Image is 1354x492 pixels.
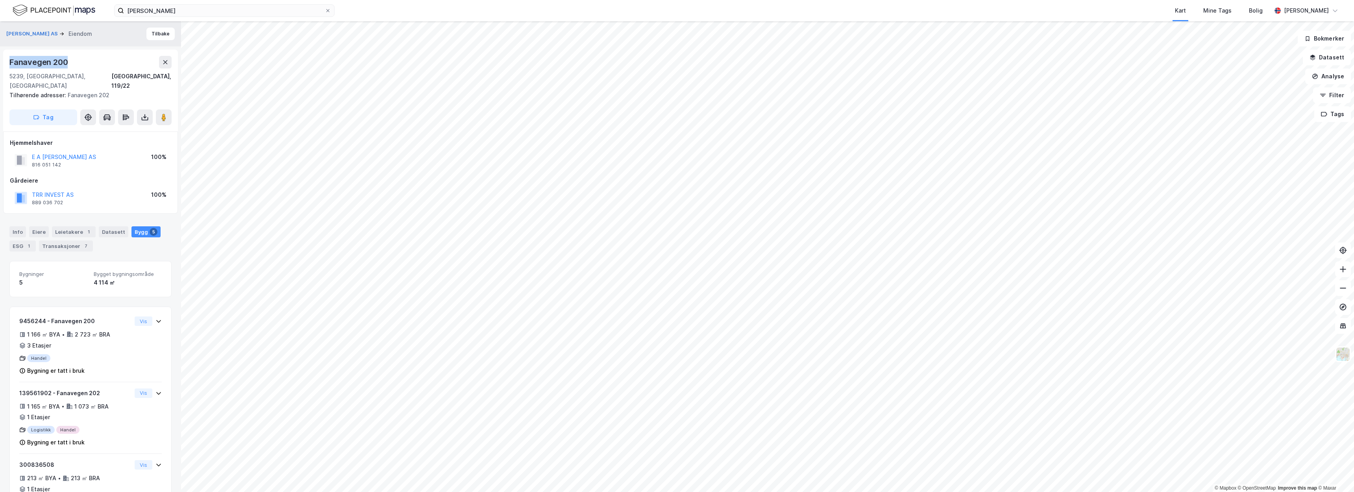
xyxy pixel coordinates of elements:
[1284,6,1329,15] div: [PERSON_NAME]
[135,460,152,470] button: Vis
[111,72,172,91] div: [GEOGRAPHIC_DATA], 119/22
[1314,106,1351,122] button: Tags
[146,28,175,40] button: Tilbake
[1203,6,1232,15] div: Mine Tags
[135,388,152,398] button: Vis
[19,271,87,277] span: Bygninger
[27,474,56,483] div: 213 ㎡ BYA
[1303,50,1351,65] button: Datasett
[1305,68,1351,84] button: Analyse
[32,162,61,168] div: 816 051 142
[94,278,162,287] div: 4 114 ㎡
[6,30,59,38] button: [PERSON_NAME] AS
[19,388,131,398] div: 139561902 - Fanavegen 202
[99,226,128,237] div: Datasett
[74,402,109,411] div: 1 073 ㎡ BRA
[1238,485,1276,491] a: OpenStreetMap
[27,366,85,375] div: Bygning er tatt i bruk
[1278,485,1317,491] a: Improve this map
[94,271,162,277] span: Bygget bygningsområde
[27,412,50,422] div: 1 Etasjer
[1215,485,1236,491] a: Mapbox
[27,402,60,411] div: 1 165 ㎡ BYA
[27,341,51,350] div: 3 Etasjer
[13,4,95,17] img: logo.f888ab2527a4732fd821a326f86c7f29.svg
[1315,454,1354,492] div: Kontrollprogram for chat
[19,278,87,287] div: 5
[68,29,92,39] div: Eiendom
[10,176,171,185] div: Gårdeiere
[9,240,36,252] div: ESG
[135,316,152,326] button: Vis
[124,5,325,17] input: Søk på adresse, matrikkel, gårdeiere, leietakere eller personer
[52,226,96,237] div: Leietakere
[9,109,77,125] button: Tag
[82,242,90,250] div: 7
[71,474,100,483] div: 213 ㎡ BRA
[10,138,171,148] div: Hjemmelshaver
[9,226,26,237] div: Info
[19,460,131,470] div: 300836508
[58,475,61,481] div: •
[9,56,69,68] div: Fanavegen 200
[131,226,161,237] div: Bygg
[1315,454,1354,492] iframe: Chat Widget
[27,438,85,447] div: Bygning er tatt i bruk
[29,226,49,237] div: Eiere
[9,72,111,91] div: 5239, [GEOGRAPHIC_DATA], [GEOGRAPHIC_DATA]
[85,228,92,236] div: 1
[1298,31,1351,46] button: Bokmerker
[9,92,68,98] span: Tilhørende adresser:
[9,91,165,100] div: Fanavegen 202
[25,242,33,250] div: 1
[1175,6,1186,15] div: Kart
[61,403,65,409] div: •
[32,200,63,206] div: 889 036 702
[75,330,110,339] div: 2 723 ㎡ BRA
[151,190,166,200] div: 100%
[62,331,65,338] div: •
[151,152,166,162] div: 100%
[27,330,60,339] div: 1 166 ㎡ BYA
[150,228,157,236] div: 5
[1336,347,1350,362] img: Z
[19,316,131,326] div: 9456244 - Fanavegen 200
[1313,87,1351,103] button: Filter
[1249,6,1263,15] div: Bolig
[39,240,93,252] div: Transaksjoner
